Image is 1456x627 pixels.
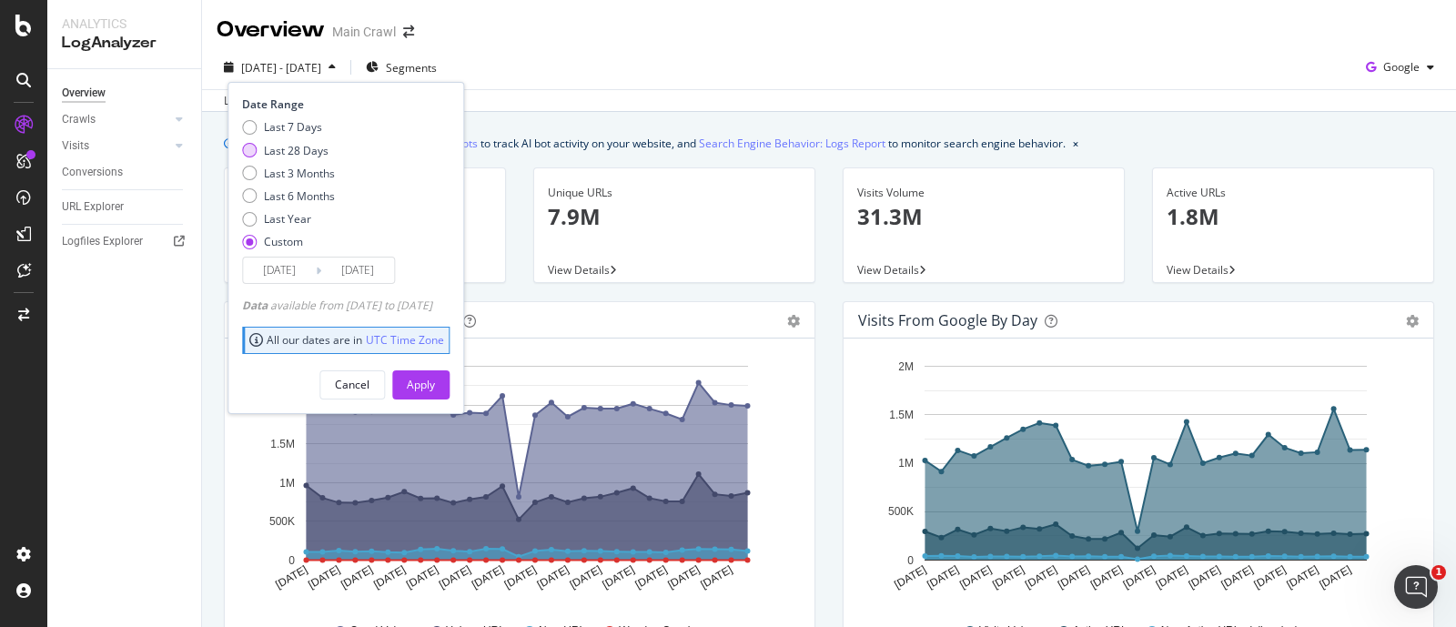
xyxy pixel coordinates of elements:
[633,563,670,592] text: [DATE]
[269,515,295,528] text: 500K
[858,353,1410,606] svg: A chart.
[264,143,329,158] div: Last 28 Days
[62,33,187,54] div: LogAnalyzer
[470,563,506,592] text: [DATE]
[288,554,295,567] text: 0
[407,377,435,392] div: Apply
[1023,563,1059,592] text: [DATE]
[217,15,325,46] div: Overview
[1056,563,1092,592] text: [DATE]
[242,188,335,204] div: Last 6 Months
[264,119,322,135] div: Last 7 Days
[62,110,170,129] a: Crawls
[535,563,571,592] text: [DATE]
[242,298,432,313] div: available from [DATE] to [DATE]
[306,563,342,592] text: [DATE]
[242,119,335,135] div: Last 7 Days
[243,258,316,283] input: Start Date
[335,377,369,392] div: Cancel
[242,143,335,158] div: Last 28 Days
[1068,130,1083,157] button: close banner
[1167,262,1228,278] span: View Details
[224,134,1434,153] div: info banner
[242,96,445,112] div: Date Range
[1187,563,1223,592] text: [DATE]
[990,563,1026,592] text: [DATE]
[858,311,1037,329] div: Visits from Google by day
[1383,59,1420,75] span: Google
[1154,563,1190,592] text: [DATE]
[392,370,450,399] button: Apply
[386,60,437,76] span: Segments
[371,563,408,592] text: [DATE]
[888,506,914,519] text: 500K
[1252,563,1289,592] text: [DATE]
[1121,563,1158,592] text: [DATE]
[1394,565,1438,609] iframe: Intercom live chat
[62,137,170,156] a: Visits
[332,23,396,41] div: Main Crawl
[892,563,928,592] text: [DATE]
[437,563,473,592] text: [DATE]
[62,232,188,251] a: Logfiles Explorer
[242,134,1066,153] div: We introduced 2 new report templates: to track AI bot activity on your website, and to monitor se...
[1167,185,1420,201] div: Active URLs
[898,360,914,373] text: 2M
[787,315,800,328] div: gear
[62,163,123,182] div: Conversions
[264,188,335,204] div: Last 6 Months
[699,134,885,153] a: Search Engine Behavior: Logs Report
[339,563,375,592] text: [DATE]
[698,563,734,592] text: [DATE]
[217,53,343,82] button: [DATE] - [DATE]
[242,166,335,181] div: Last 3 Months
[857,185,1110,201] div: Visits Volume
[548,201,801,232] p: 7.9M
[1167,201,1420,232] p: 1.8M
[548,185,801,201] div: Unique URLs
[898,457,914,470] text: 1M
[359,53,444,82] button: Segments
[242,298,270,313] span: Data
[224,93,323,109] div: Last update
[264,211,311,227] div: Last Year
[273,563,309,592] text: [DATE]
[1359,53,1441,82] button: Google
[270,438,295,450] text: 1.5M
[665,563,702,592] text: [DATE]
[239,353,792,606] svg: A chart.
[62,15,187,33] div: Analytics
[62,110,96,129] div: Crawls
[366,332,444,348] a: UTC Time Zone
[242,234,335,249] div: Custom
[62,232,143,251] div: Logfiles Explorer
[319,370,385,399] button: Cancel
[1406,315,1419,328] div: gear
[62,84,188,103] a: Overview
[1431,565,1446,580] span: 1
[62,84,106,103] div: Overview
[907,554,914,567] text: 0
[62,163,188,182] a: Conversions
[242,211,335,227] div: Last Year
[241,60,321,76] span: [DATE] - [DATE]
[1088,563,1125,592] text: [DATE]
[925,563,961,592] text: [DATE]
[601,563,637,592] text: [DATE]
[957,563,994,592] text: [DATE]
[1284,563,1320,592] text: [DATE]
[1219,563,1256,592] text: [DATE]
[62,197,124,217] div: URL Explorer
[568,563,604,592] text: [DATE]
[502,563,539,592] text: [DATE]
[62,137,89,156] div: Visits
[404,563,440,592] text: [DATE]
[62,197,188,217] a: URL Explorer
[889,409,914,421] text: 1.5M
[249,332,444,348] div: All our dates are in
[321,258,394,283] input: End Date
[264,234,303,249] div: Custom
[1317,563,1353,592] text: [DATE]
